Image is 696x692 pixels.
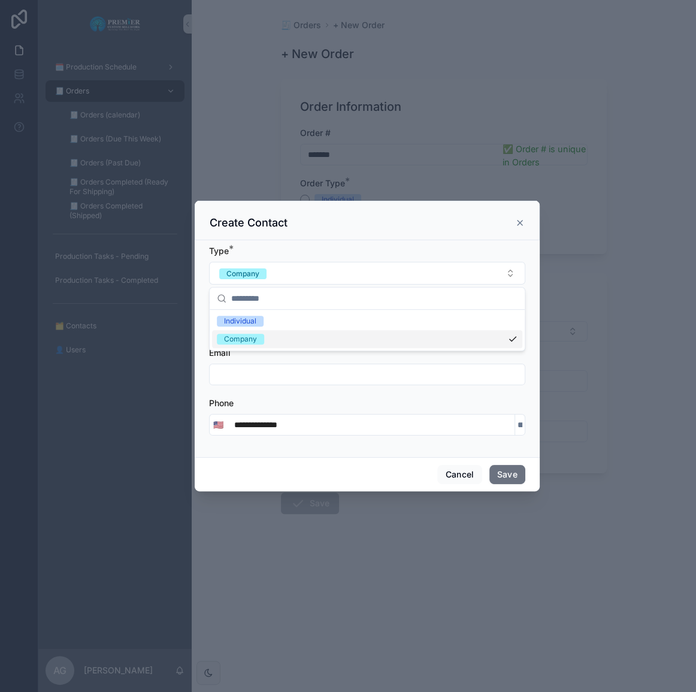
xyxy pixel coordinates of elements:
button: Select Button [210,414,227,436]
button: Cancel [437,465,482,484]
span: 🇺🇸 [213,419,223,431]
div: Suggestions [210,310,525,350]
h3: Create Contact [210,216,288,230]
div: Individual [224,316,256,327]
div: Company [224,334,257,345]
button: Save [489,465,525,484]
span: Type [209,246,229,256]
div: Company [226,268,259,279]
button: Select Button [209,262,525,285]
span: Phone [209,398,234,408]
span: Email [209,347,231,358]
